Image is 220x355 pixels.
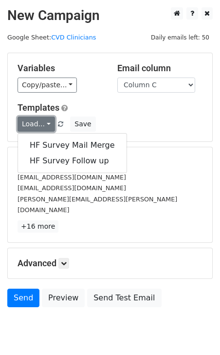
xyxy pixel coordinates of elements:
[117,63,202,74] h5: Email column
[18,78,77,93] a: Copy/paste...
[171,308,220,355] iframe: Chat Widget
[7,7,213,24] h2: New Campaign
[18,153,127,169] a: HF Survey Follow up
[18,220,58,233] a: +16 more
[7,34,96,41] small: Google Sheet:
[18,138,127,153] a: HF Survey Mail Merge
[70,117,95,132] button: Save
[147,34,213,41] a: Daily emails left: 50
[18,63,103,74] h5: Variables
[18,184,126,192] small: [EMAIL_ADDRESS][DOMAIN_NAME]
[147,32,213,43] span: Daily emails left: 50
[18,102,59,113] a: Templates
[7,289,39,307] a: Send
[18,117,55,132] a: Load...
[18,174,126,181] small: [EMAIL_ADDRESS][DOMAIN_NAME]
[18,196,177,214] small: [PERSON_NAME][EMAIL_ADDRESS][PERSON_NAME][DOMAIN_NAME]
[87,289,161,307] a: Send Test Email
[18,258,202,269] h5: Advanced
[51,34,96,41] a: CVD Clinicians
[42,289,85,307] a: Preview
